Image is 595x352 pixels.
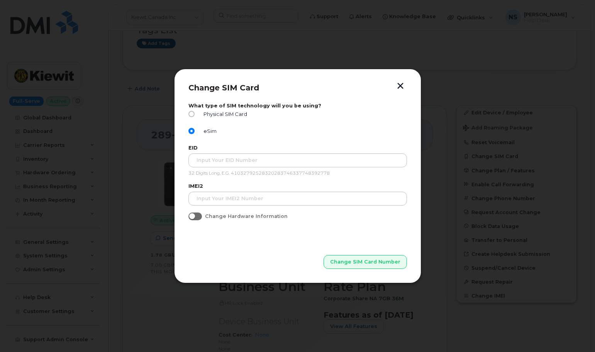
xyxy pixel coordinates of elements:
[188,213,195,219] input: Change Hardware Information
[188,111,195,117] input: Physical SIM Card
[188,103,407,109] label: What type of SIM technology will you be using?
[561,318,589,346] iframe: Messenger Launcher
[188,83,259,92] span: Change SIM Card
[201,111,247,117] span: Physical SIM Card
[205,213,288,219] span: Change Hardware Information
[330,258,400,265] span: Change SIM Card Number
[188,192,407,206] input: Input your IMEI2 Number
[188,183,407,189] label: IMEI2
[188,128,195,134] input: eSim
[324,255,407,269] button: Change SIM Card Number
[188,145,407,151] label: EID
[201,128,217,134] span: eSim
[188,153,407,167] input: Input Your EID Number
[188,170,407,177] p: 32 Digits Long, E.G. 41032792528320283746337748392778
